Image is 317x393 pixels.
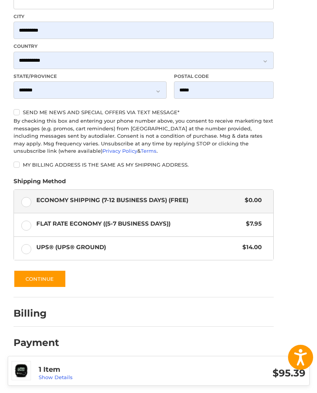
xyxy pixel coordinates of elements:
[14,177,66,189] legend: Shipping Method
[14,73,167,80] label: State/Province
[14,109,274,115] label: Send me news and special offers via text message*
[102,148,137,154] a: Privacy Policy
[141,148,157,154] a: Terms
[39,374,73,380] a: Show Details
[14,337,59,349] h2: Payment
[36,243,239,252] span: UPS® (UPS® Ground)
[14,13,274,20] label: City
[14,162,274,168] label: My billing address is the same as my shipping address.
[36,196,241,205] span: Economy Shipping (7-12 Business Days) (Free)
[12,361,31,380] img: GolfBuddy Voice S2+ GPS Black
[14,307,59,319] h2: Billing
[239,243,262,252] span: $14.00
[39,365,172,374] h3: 1 Item
[36,219,242,228] span: Flat Rate Economy ((5-7 Business Days))
[14,270,66,288] button: Continue
[14,43,274,50] label: Country
[14,117,274,155] div: By checking this box and entering your phone number above, you consent to receive marketing text ...
[174,73,274,80] label: Postal Code
[241,196,262,205] span: $0.00
[242,219,262,228] span: $7.95
[172,367,305,379] h3: $95.39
